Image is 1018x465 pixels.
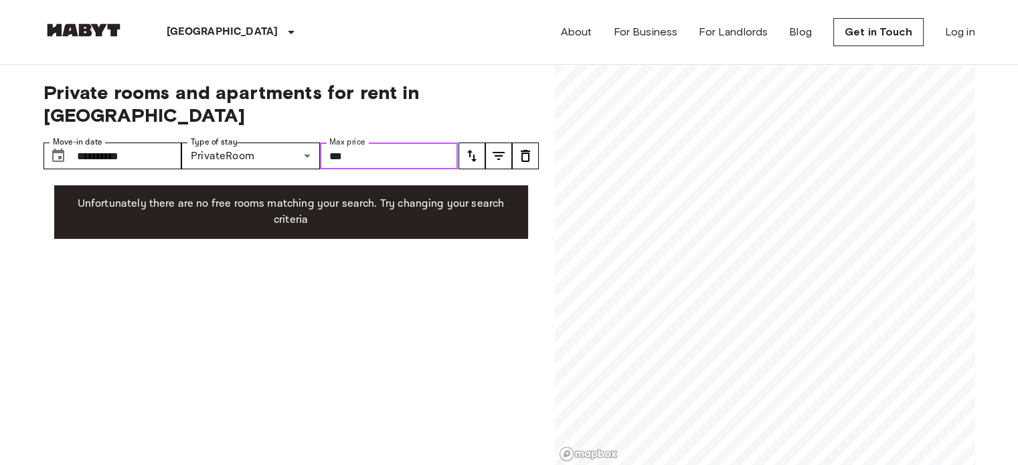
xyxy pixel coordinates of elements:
[559,446,618,462] a: Mapbox logo
[45,143,72,169] button: Choose date, selected date is 1 Jan 2026
[458,143,485,169] button: tune
[44,81,539,126] span: Private rooms and apartments for rent in [GEOGRAPHIC_DATA]
[44,23,124,37] img: Habyt
[613,24,677,40] a: For Business
[329,136,365,148] label: Max price
[181,143,320,169] div: PrivateRoom
[561,24,592,40] a: About
[53,136,102,148] label: Move-in date
[789,24,812,40] a: Blog
[945,24,975,40] a: Log in
[485,143,512,169] button: tune
[512,143,539,169] button: tune
[833,18,924,46] a: Get in Touch
[699,24,768,40] a: For Landlords
[65,196,517,228] p: Unfortunately there are no free rooms matching your search. Try changing your search criteria
[167,24,278,40] p: [GEOGRAPHIC_DATA]
[191,136,238,148] label: Type of stay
